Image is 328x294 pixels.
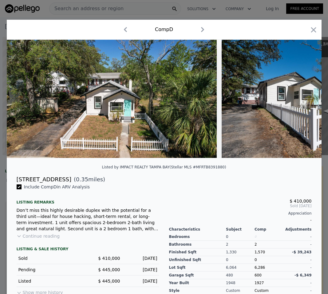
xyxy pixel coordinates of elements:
div: [STREET_ADDRESS] [17,175,71,184]
div: Listed [18,278,83,284]
div: - [283,256,312,264]
span: Include Comp D in ARV Analysis [22,184,93,189]
div: 2 [226,241,255,248]
div: 0 [226,233,255,241]
div: 1927 [255,279,283,287]
div: Bathrooms [169,241,226,248]
div: Comp D [155,26,173,33]
div: Subject [226,227,255,232]
span: 0 [255,258,257,262]
div: 2 [255,241,283,248]
span: 1,570 [255,250,265,254]
img: Property Img [7,40,217,158]
div: Year Built [169,279,226,287]
span: $ 445,000 [98,279,120,284]
span: $ 445,000 [98,267,120,272]
div: 1948 [226,279,255,287]
div: Bedrooms [169,233,226,241]
span: ( miles) [71,175,105,184]
div: [DATE] [125,278,157,284]
span: -$ 39,243 [292,250,312,254]
div: 6,064 [226,264,255,272]
span: -$ 6,349 [294,273,311,277]
div: Listed by IMPACT REALTY TAMPA BAY (Stellar MLS #MFRTB8391880) [102,165,226,169]
div: [DATE] [125,267,157,273]
div: 1,330 [226,248,255,256]
div: Pending [18,267,83,273]
span: 6,286 [255,265,265,270]
div: 0 [255,233,283,241]
div: Listing remarks [17,195,159,205]
div: Garage Sqft [169,272,226,279]
div: - [169,216,312,224]
div: - [283,233,312,241]
div: Finished Sqft [169,248,226,256]
div: Sold [18,255,83,261]
div: Lot Sqft [169,264,226,272]
span: Sold [DATE] [169,203,312,208]
div: Appreciation [169,211,312,216]
div: 480 [226,272,255,279]
div: - [283,264,312,272]
span: $ 410,000 [98,256,120,261]
div: Don’t miss this highly desirable duplex with the potential for a third unit—ideal for house hacki... [17,207,159,232]
div: Comp [255,227,283,232]
div: 0 [226,256,255,264]
div: Unfinished Sqft [169,256,226,264]
span: $ 410,000 [290,199,311,203]
div: - [283,241,312,248]
span: 0.35 [76,176,88,183]
div: LISTING & SALE HISTORY [17,247,159,253]
button: Continue reading [17,233,60,239]
div: - [283,279,312,287]
div: Adjustments [283,227,312,232]
div: [DATE] [125,255,157,261]
span: 600 [255,273,262,277]
div: Characteristics [169,227,226,232]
